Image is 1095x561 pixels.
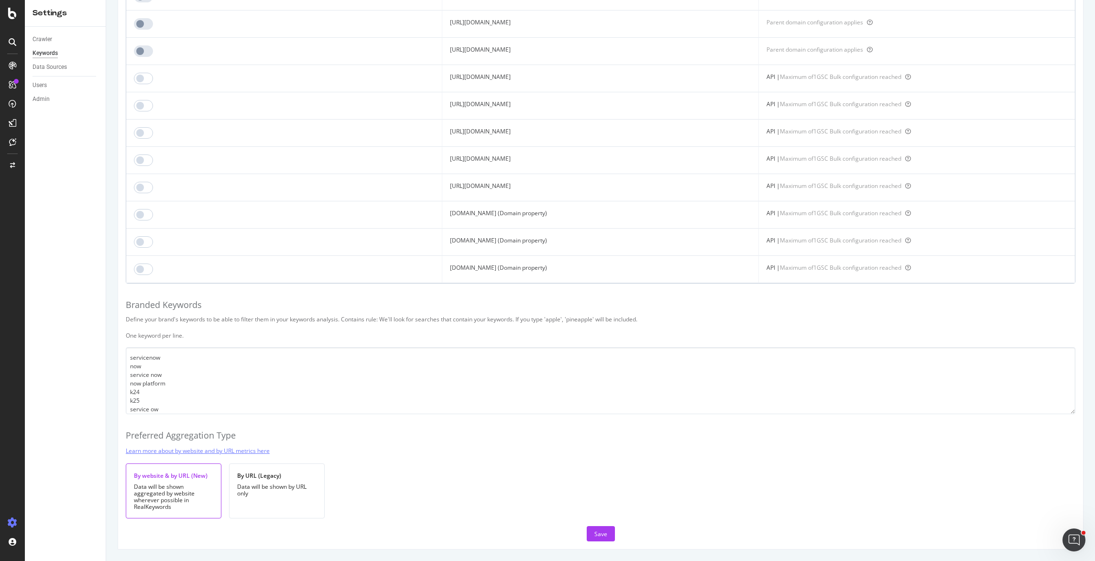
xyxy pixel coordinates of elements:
[442,256,758,283] td: [DOMAIN_NAME] (Domain property)
[766,236,1067,245] div: API |
[780,154,901,163] div: Maximum of 1 GSC Bulk configuration reached
[442,174,758,201] td: [URL][DOMAIN_NAME]
[766,209,1067,218] div: API |
[780,73,901,81] div: Maximum of 1 GSC Bulk configuration reached
[780,264,901,272] div: Maximum of 1 GSC Bulk configuration reached
[766,182,1067,190] div: API |
[33,34,52,44] div: Crawler
[33,94,99,104] a: Admin
[442,11,758,38] td: [URL][DOMAIN_NAME]
[126,315,1075,340] div: Define your brand's keywords to be able to filter them in your keywords analysis. Contains rule: ...
[442,92,758,120] td: [URL][DOMAIN_NAME]
[766,18,863,26] div: Parent domain configuration applies
[766,154,1067,163] div: API |
[587,526,615,541] button: Save
[442,201,758,229] td: [DOMAIN_NAME] (Domain property)
[126,299,1075,311] div: Branded Keywords
[1062,528,1085,551] iframe: Intercom live chat
[780,209,901,217] div: Maximum of 1 GSC Bulk configuration reached
[766,264,1067,272] div: API |
[126,429,1075,442] div: Preferred Aggregation Type
[442,120,758,147] td: [URL][DOMAIN_NAME]
[780,127,901,135] div: Maximum of 1 GSC Bulk configuration reached
[126,446,270,456] a: Learn more about by website and by URL metrics here
[442,65,758,92] td: [URL][DOMAIN_NAME]
[33,94,50,104] div: Admin
[237,484,317,497] div: Data will be shown by URL only
[237,472,317,480] div: By URL (Legacy)
[780,182,901,190] div: Maximum of 1 GSC Bulk configuration reached
[766,127,1067,136] div: API |
[33,48,58,58] div: Keywords
[134,472,213,480] div: By website & by URL (New)
[766,100,1067,109] div: API |
[33,62,99,72] a: Data Sources
[33,8,98,19] div: Settings
[33,80,47,90] div: Users
[780,236,901,244] div: Maximum of 1 GSC Bulk configuration reached
[766,45,863,54] div: Parent domain configuration applies
[126,347,1075,414] textarea: servicenow now service now now platform k24 k25 service ow
[33,62,67,72] div: Data Sources
[442,38,758,65] td: [URL][DOMAIN_NAME]
[594,530,607,538] div: Save
[442,229,758,256] td: [DOMAIN_NAME] (Domain property)
[766,73,1067,81] div: API |
[134,484,213,510] div: Data will be shown aggregated by website wherever possible in RealKeywords
[780,100,901,108] div: Maximum of 1 GSC Bulk configuration reached
[33,34,99,44] a: Crawler
[33,80,99,90] a: Users
[442,147,758,174] td: [URL][DOMAIN_NAME]
[33,48,99,58] a: Keywords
